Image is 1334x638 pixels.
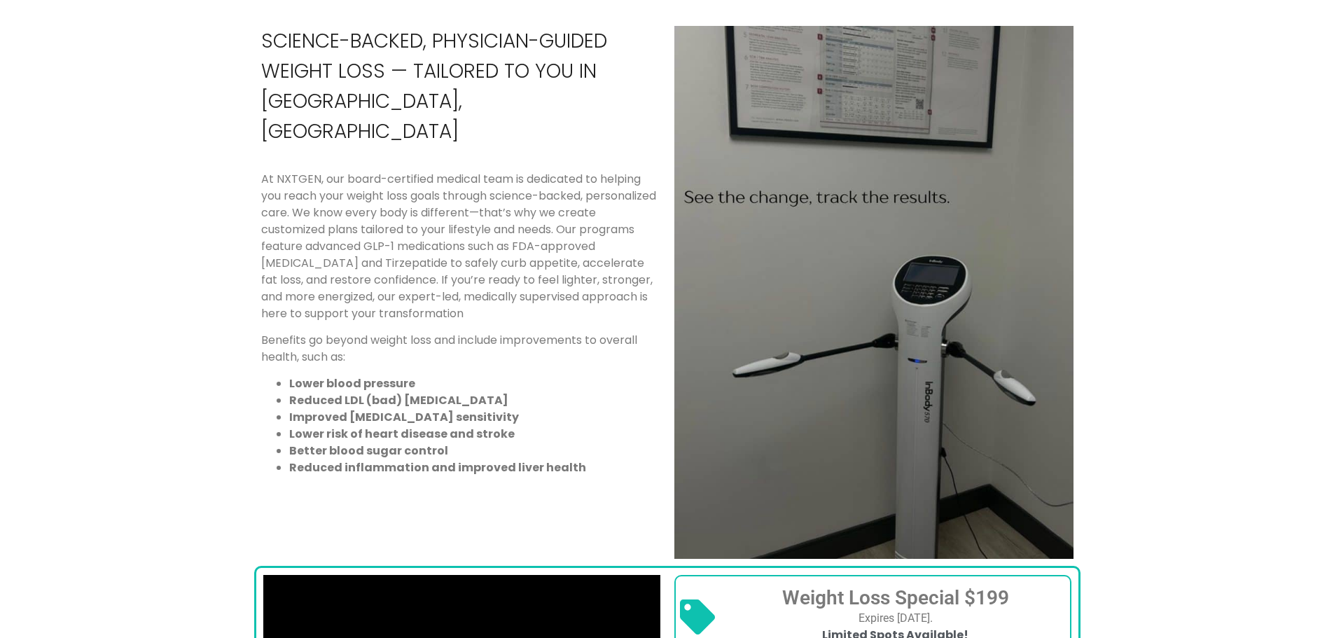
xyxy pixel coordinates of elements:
[725,610,1066,627] p: Expires [DATE].
[261,171,660,322] p: At NXTGEN, our board-certified medical team is dedicated to helping you reach your weight loss go...
[289,392,508,408] strong: Reduced LDL (bad) [MEDICAL_DATA]
[289,443,448,459] strong: Better blood sugar control
[289,426,515,442] strong: Lower risk of heart disease and stroke
[289,409,519,425] strong: Improved [MEDICAL_DATA] sensitivity
[289,375,415,391] b: Lower blood pressure
[261,332,660,366] p: Benefits go beyond weight loss and include improvements to overall health, such as:
[782,586,1009,609] span: Weight Loss Special $199
[289,459,586,476] strong: Reduced inflammation and improved liver health
[261,26,660,146] p: Science-Backed, Physician-Guided Weight Loss — Tailored to You in [GEOGRAPHIC_DATA], [GEOGRAPHIC_...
